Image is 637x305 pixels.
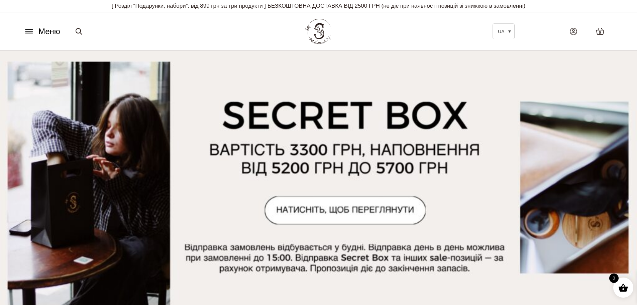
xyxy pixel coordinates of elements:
[305,19,332,44] img: BY SADOVSKIY
[498,29,504,34] span: UA
[493,23,515,39] a: UA
[609,274,619,283] span: 0
[599,30,601,35] span: 0
[38,25,60,37] span: Меню
[22,25,62,38] button: Меню
[589,21,611,42] a: 0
